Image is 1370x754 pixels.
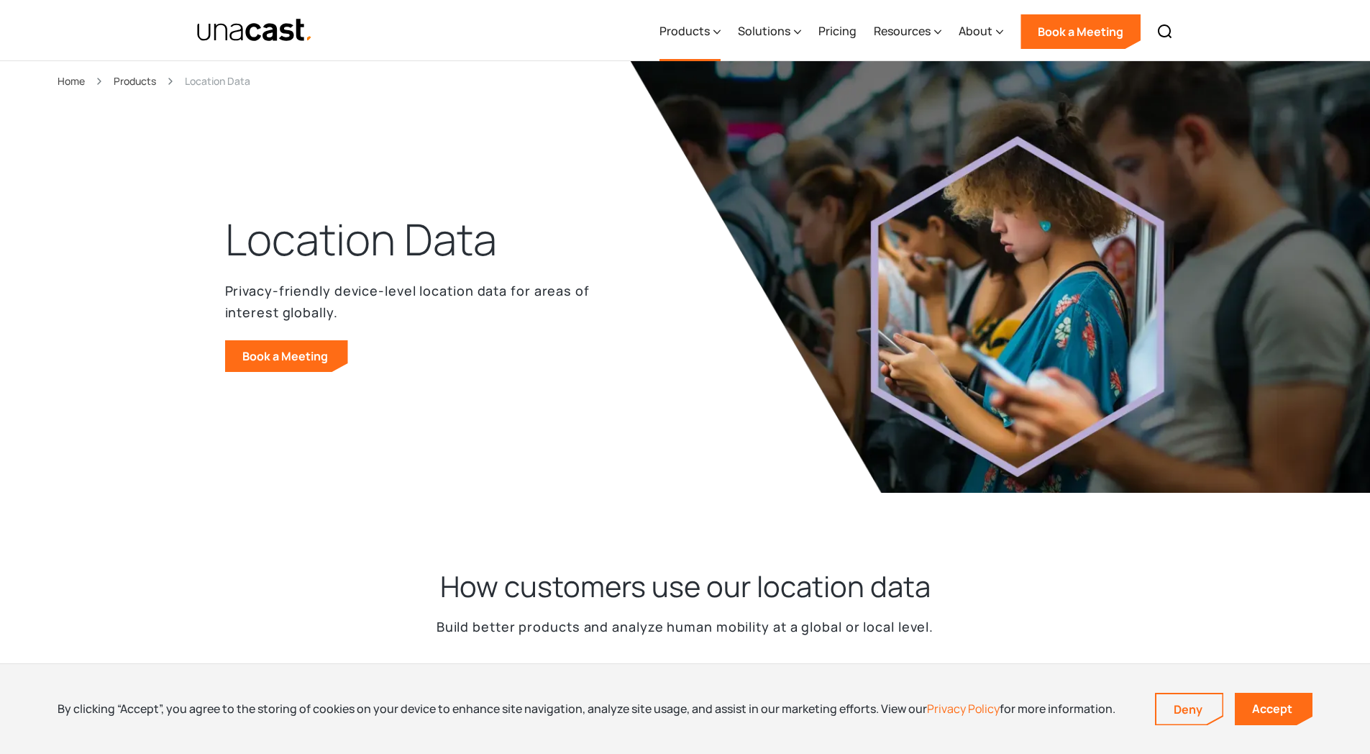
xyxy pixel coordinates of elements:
img: Search icon [1156,23,1174,40]
h1: Location Data [225,211,497,268]
a: Book a Meeting [225,340,348,372]
a: Home [58,73,85,89]
p: Build better products and analyze human mobility at a global or local level. [437,617,933,637]
div: Products [659,2,721,61]
h2: How customers use our location data [440,568,931,605]
a: Privacy Policy [927,701,1000,717]
div: About [959,2,1003,61]
img: Unacast text logo [196,18,314,43]
a: Deny [1156,694,1223,725]
a: Pricing [818,2,857,61]
div: Products [659,22,710,40]
div: By clicking “Accept”, you agree to the storing of cookies on your device to enhance site navigati... [58,701,1115,717]
div: Resources [874,2,941,61]
div: Location Data [185,73,250,89]
div: Resources [874,22,931,40]
a: Book a Meeting [1020,14,1141,49]
a: home [196,18,314,43]
div: Solutions [738,22,790,40]
a: Products [114,73,156,89]
div: Solutions [738,2,801,61]
p: Privacy-friendly device-level location data for areas of interest globally. [225,280,599,323]
a: Accept [1235,693,1312,725]
div: About [959,22,992,40]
